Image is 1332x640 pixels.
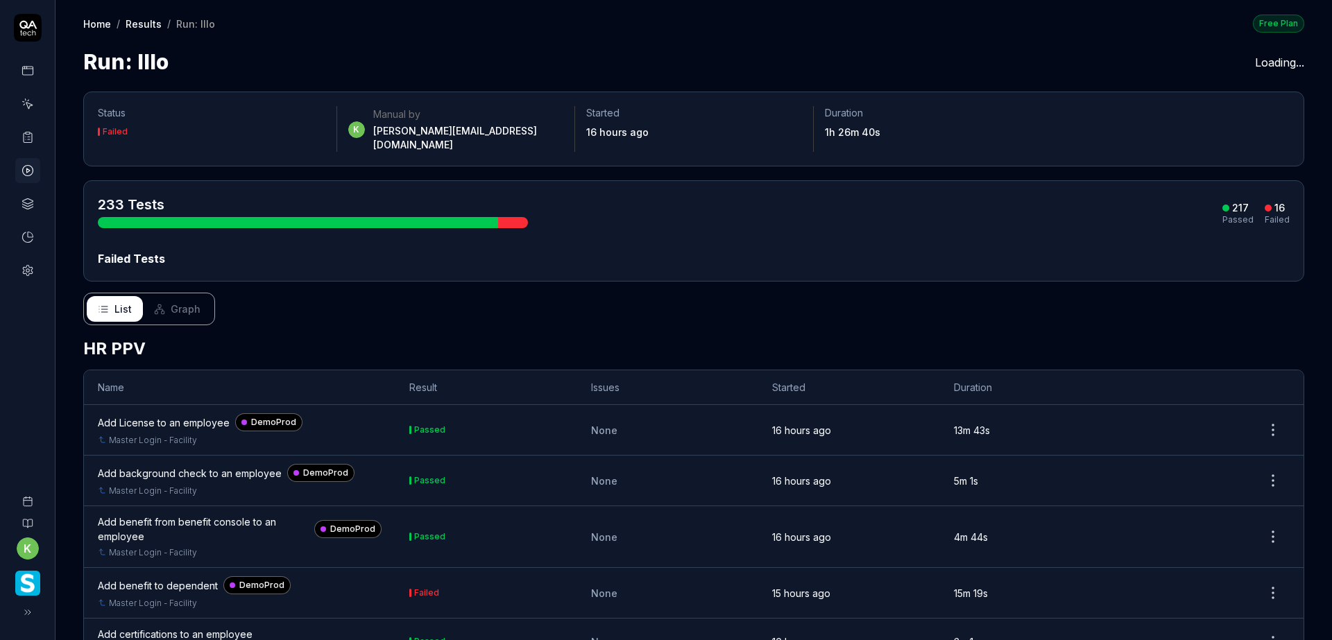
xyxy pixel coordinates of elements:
span: DemoProd [239,579,284,591]
a: Documentation [6,507,49,529]
div: None [591,586,745,600]
div: Failed [1265,216,1290,224]
div: / [117,17,120,31]
div: Run: lllo [176,17,215,31]
a: DemoProd [314,520,382,538]
div: Manual by [373,107,564,121]
a: Add benefit from benefit console to an employee [98,514,309,544]
a: Results [126,17,162,31]
h1: Run: lllo [83,46,169,78]
a: Home [83,17,111,31]
time: 16 hours ago [772,424,831,436]
p: Status [98,106,325,120]
img: Smartlinx Logo [15,571,40,596]
th: Issues [577,370,759,405]
time: 15 hours ago [772,587,830,599]
a: Master Login - Facility [109,485,197,497]
p: Duration [825,106,1041,120]
span: DemoProd [330,523,375,535]
a: Book a call with us [6,485,49,507]
div: / [167,17,171,31]
time: 13m 43s [954,424,990,436]
span: DemoProd [303,467,348,479]
time: 15m 19s [954,587,988,599]
button: List [87,296,143,322]
span: 233 Tests [98,196,164,213]
div: Loading... [1255,54,1304,71]
a: Add background check to an employee [98,466,282,481]
a: Free Plan [1253,14,1304,33]
time: 4m 44s [954,531,988,543]
time: 1h 26m 40s [825,126,880,138]
div: Passed [414,426,445,434]
div: [PERSON_NAME][EMAIL_ADDRESS][DOMAIN_NAME] [373,124,564,152]
a: Add benefit to dependent [98,578,218,593]
button: Smartlinx Logo [6,560,49,598]
a: Master Login - Facility [109,546,197,559]
th: Duration [940,370,1122,405]
div: Failed [414,589,439,597]
button: Failed [409,586,439,600]
div: 16 [1274,202,1285,214]
a: DemoProd [235,413,302,431]
span: DemoProd [251,416,296,429]
time: 5m 1s [954,475,978,487]
div: 217 [1232,202,1249,214]
th: Started [758,370,940,405]
div: None [591,530,745,544]
div: Failed Tests [98,250,1290,267]
time: 16 hours ago [772,531,831,543]
time: 16 hours ago [772,475,831,487]
button: k [17,537,39,560]
div: None [591,423,745,438]
span: List [114,302,132,316]
th: Result [395,370,577,405]
th: Name [84,370,395,405]
div: Passed [414,476,445,485]
div: Failed [103,128,128,136]
a: Master Login - Facility [109,597,197,609]
span: k [348,121,365,138]
span: Graph [171,302,200,316]
div: Passed [1222,216,1254,224]
a: Master Login - Facility [109,434,197,447]
div: None [591,474,745,488]
h2: HR PPV [83,336,1304,361]
div: Passed [414,533,445,541]
time: 16 hours ago [586,126,649,138]
div: Free Plan [1253,15,1304,33]
p: Started [586,106,802,120]
button: Graph [143,296,212,322]
a: DemoProd [287,464,355,482]
a: DemoProd [223,576,291,594]
a: Add License to an employee [98,415,230,430]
